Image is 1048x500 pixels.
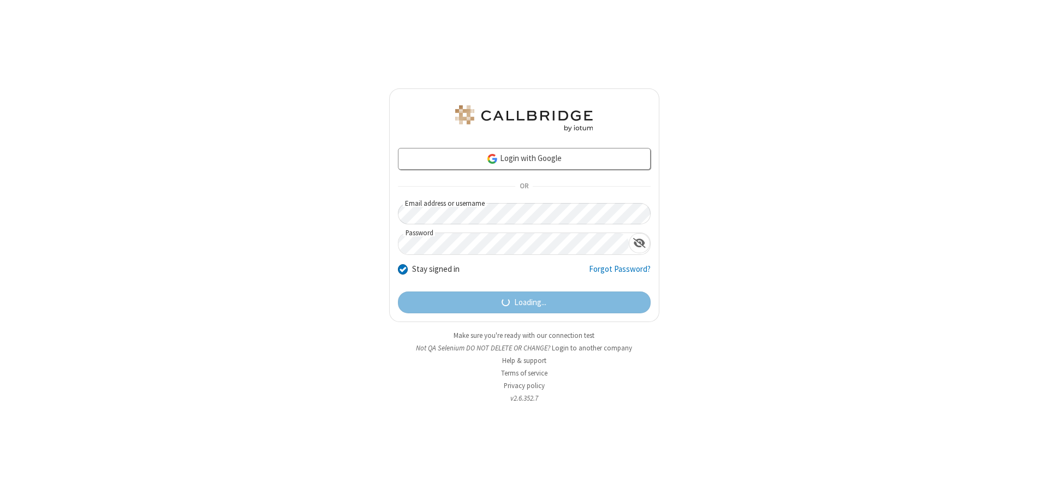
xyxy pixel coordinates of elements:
input: Email address or username [398,203,651,224]
input: Password [398,233,629,254]
a: Make sure you're ready with our connection test [454,331,594,340]
button: Login to another company [552,343,632,353]
span: OR [515,179,533,194]
a: Login with Google [398,148,651,170]
li: v2.6.352.7 [389,393,659,403]
img: QA Selenium DO NOT DELETE OR CHANGE [453,105,595,132]
a: Privacy policy [504,381,545,390]
a: Help & support [502,356,546,365]
button: Loading... [398,291,651,313]
a: Forgot Password? [589,263,651,284]
span: Loading... [514,296,546,309]
a: Terms of service [501,368,547,378]
label: Stay signed in [412,263,460,276]
iframe: Chat [1021,472,1040,492]
img: google-icon.png [486,153,498,165]
li: Not QA Selenium DO NOT DELETE OR CHANGE? [389,343,659,353]
div: Show password [629,233,650,253]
